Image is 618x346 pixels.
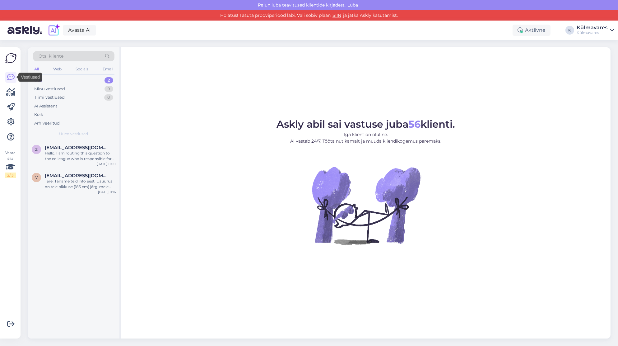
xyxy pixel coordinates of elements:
div: Web [52,65,63,73]
span: Askly abil sai vastuse juba klienti. [277,118,455,130]
div: 9 [105,86,113,92]
a: KülmavaresKülmavares [577,25,614,35]
div: Tere! Täname teid info eest. L suurus on teie pikkuse (185 cm) järgi meie suuruste tabeli kohasel... [45,178,116,190]
div: Aktiivne [513,25,551,36]
div: 2 / 3 [5,173,16,178]
div: 2 [105,77,113,83]
span: Zola.zola1@gmail.com [45,145,109,150]
img: No Chat active [310,149,422,262]
div: 0 [104,94,113,101]
div: Socials [74,65,90,73]
div: Arhiveeritud [34,120,60,126]
div: Email [101,65,114,73]
span: Otsi kliente [39,53,63,59]
span: v [35,175,38,180]
div: AI Assistent [34,103,57,109]
img: Askly Logo [5,52,17,64]
span: Uued vestlused [59,131,88,137]
div: Kõik [34,111,43,118]
a: Avasta AI [63,25,96,36]
div: Vaata siia [5,150,16,178]
div: [DATE] 11:16 [98,190,116,194]
p: Iga klient on oluline. AI vastab 24/7. Tööta nutikamalt ja muuda kliendikogemus paremaks. [277,131,455,145]
div: Minu vestlused [34,86,65,92]
div: Tiimi vestlused [34,94,65,101]
div: All [33,65,40,73]
div: Külmavares [577,30,607,35]
span: Z [35,147,38,152]
div: K [565,26,574,35]
b: 56 [409,118,421,130]
div: Vestlused [18,73,42,82]
div: Hello, I am routing this question to the colleague who is responsible for this topic. The reply m... [45,150,116,162]
span: varmpz@gmail.com [45,173,109,178]
div: [DATE] 11:00 [97,162,116,166]
span: Luba [346,2,360,8]
a: SIIN [331,12,343,18]
img: explore-ai [47,24,60,37]
div: Külmavares [577,25,607,30]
